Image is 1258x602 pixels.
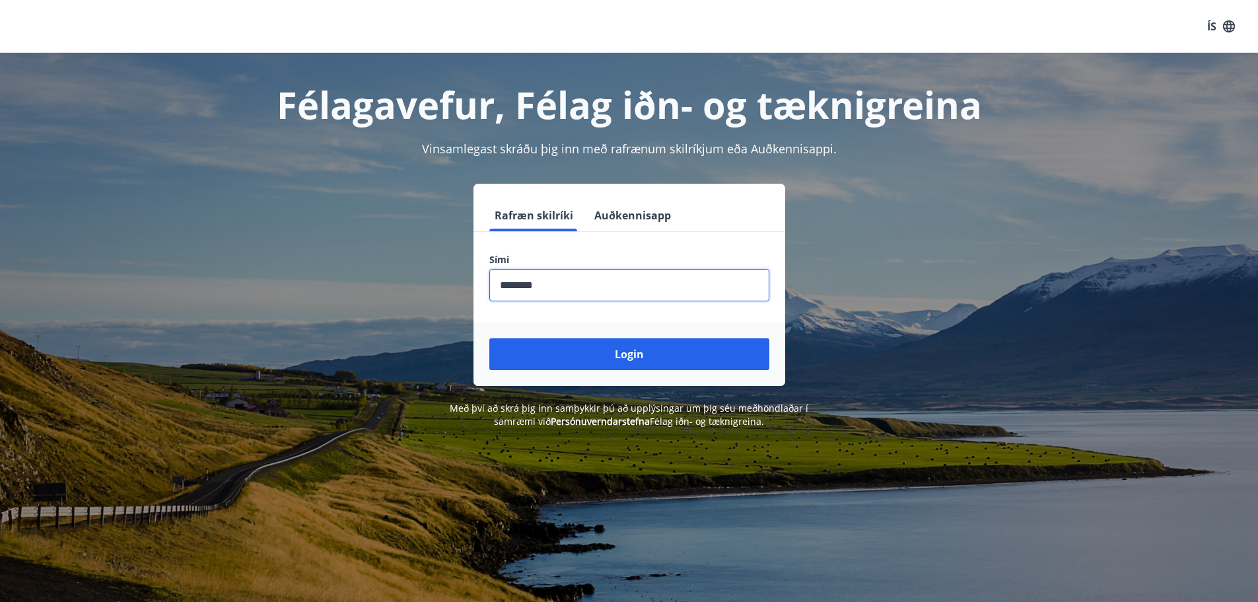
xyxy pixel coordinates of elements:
button: Rafræn skilríki [489,200,578,231]
button: Auðkennisapp [589,200,676,231]
a: Persónuverndarstefna [551,415,650,428]
button: ÍS [1200,15,1242,38]
span: Með því að skrá þig inn samþykkir þú að upplýsingar um þig séu meðhöndlaðar í samræmi við Félag i... [450,402,808,428]
h1: Félagavefur, Félag iðn- og tæknigreina [170,79,1089,130]
label: Sími [489,253,769,266]
button: Login [489,338,769,370]
span: Vinsamlegast skráðu þig inn með rafrænum skilríkjum eða Auðkennisappi. [422,141,837,157]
